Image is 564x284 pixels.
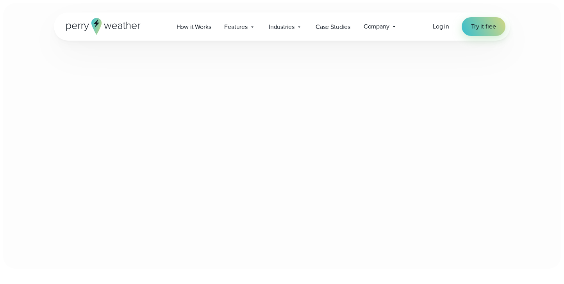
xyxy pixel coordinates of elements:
span: Case Studies [316,22,350,32]
span: Company [364,22,389,31]
a: Try it free [462,17,505,36]
span: Try it free [471,22,496,31]
span: Industries [269,22,294,32]
a: How it Works [170,19,218,35]
span: Features [224,22,248,32]
a: Log in [433,22,449,31]
span: How it Works [177,22,211,32]
a: Case Studies [309,19,357,35]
